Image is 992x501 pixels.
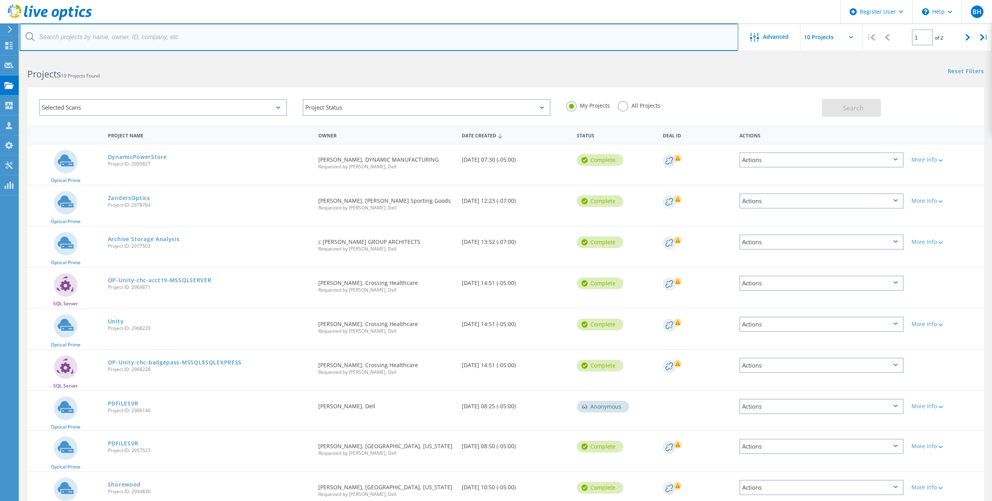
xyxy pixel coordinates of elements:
div: Complete [577,441,623,452]
div: Complete [577,195,623,207]
span: Search [843,104,863,112]
a: Reset Filters [948,68,984,75]
div: Actions [739,317,904,332]
span: Requested by [PERSON_NAME], Dell [318,451,454,456]
div: More Info [911,198,980,204]
div: Actions [739,193,904,209]
span: Requested by [PERSON_NAME], Dell [318,247,454,251]
div: [PERSON_NAME], Crossing Healthcare [314,309,458,341]
div: [DATE] 14:51 (-05:00) [458,350,573,376]
div: | [863,23,879,51]
div: More Info [911,321,980,327]
b: Projects [27,68,61,80]
div: Actions [739,152,904,168]
a: PDFILESVR [108,401,138,406]
label: My Projects [566,101,610,108]
span: SQL Server [53,301,78,306]
a: Live Optics Dashboard [8,16,92,22]
div: Date Created [458,128,573,142]
span: Project ID: 2995827 [108,162,310,166]
div: [DATE] 07:30 (-05:00) [458,144,573,170]
input: Search projects by name, owner, ID, company, etc [20,23,738,51]
div: Anonymous [577,401,629,413]
svg: \n [922,8,929,15]
div: [DATE] 14:51 (-05:00) [458,268,573,294]
div: Complete [577,278,623,289]
span: Requested by [PERSON_NAME], Dell [318,329,454,333]
div: Actions [739,276,904,291]
div: [DATE] 12:23 (-07:00) [458,186,573,211]
span: of 2 [935,34,943,41]
div: Selected Scans [39,99,287,116]
div: Actions [739,480,904,495]
div: Actions [739,234,904,250]
span: Project ID: 2969871 [108,285,310,290]
div: [PERSON_NAME], DYNAMIC MANUFACTURING [314,144,458,177]
span: SQL Server [53,384,78,388]
span: Requested by [PERSON_NAME], Dell [318,164,454,169]
div: | [976,23,992,51]
div: Owner [314,128,458,142]
div: More Info [911,485,980,490]
div: Status [573,128,659,142]
span: Optical Prime [51,260,81,265]
div: Complete [577,319,623,330]
span: Project ID: 2966140 [108,408,310,413]
div: [PERSON_NAME], Crossing Healthcare [314,268,458,300]
span: Optical Prime [51,465,81,469]
span: Requested by [PERSON_NAME], Dell [318,370,454,375]
div: Actions [739,439,904,454]
div: Complete [577,482,623,494]
span: Optical Prime [51,342,81,347]
div: Project Name [104,128,314,142]
div: [PERSON_NAME], Dell [314,391,458,417]
div: [PERSON_NAME], [PERSON_NAME] Sporting Goods [314,186,458,218]
div: Complete [577,360,623,371]
label: All Projects [618,101,660,108]
span: Project ID: 2968228 [108,367,310,372]
div: [DATE] 13:52 (-07:00) [458,227,573,252]
div: More Info [911,443,980,449]
div: More Info [911,404,980,409]
span: BH [972,9,981,15]
div: [DATE] 08:50 (-05:00) [458,431,573,457]
a: OP-Unity-chc-badgepass-MSSQL$SQLEXPRESS [108,360,242,365]
a: Archive Storage Analysis [108,236,180,242]
div: c [PERSON_NAME] GROUP ARCHITECTS [314,227,458,259]
span: Requested by [PERSON_NAME], Dell [318,492,454,497]
div: [PERSON_NAME], [GEOGRAPHIC_DATA], [US_STATE] [314,431,458,463]
div: Actions [739,358,904,373]
a: PDFILESVR [108,441,138,446]
div: [DATE] 08:25 (-05:00) [458,391,573,417]
a: ZandersOptics [108,195,150,201]
div: Complete [577,154,623,166]
span: Advanced [763,34,789,40]
div: More Info [911,239,980,245]
span: Optical Prime [51,178,81,183]
a: DynamicPowerStore [108,154,167,160]
a: OP-Unity-chc-acct19-MSSQLSERVER [108,278,212,283]
div: [PERSON_NAME], Crossing Healthcare [314,350,458,382]
span: Project ID: 2968229 [108,326,310,331]
span: 19 Projects Found [61,72,100,79]
span: Optical Prime [51,219,81,224]
span: Requested by [PERSON_NAME], Dell [318,205,454,210]
div: Actions [735,128,908,142]
div: Deal Id [659,128,735,142]
div: More Info [911,157,980,162]
span: Project ID: 2977503 [108,244,310,249]
div: Complete [577,236,623,248]
a: Unity [108,319,124,324]
span: Optical Prime [51,425,81,429]
a: Shorewood [108,482,141,487]
div: [DATE] 14:51 (-05:00) [458,309,573,335]
span: Project ID: 2978764 [108,203,310,207]
button: Search [822,99,881,117]
div: Project Status [303,99,551,116]
div: Actions [739,399,904,414]
div: [DATE] 10:50 (-05:00) [458,472,573,498]
span: Requested by [PERSON_NAME], Dell [318,288,454,292]
span: Project ID: 2944830 [108,489,310,494]
span: Project ID: 2957523 [108,448,310,453]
